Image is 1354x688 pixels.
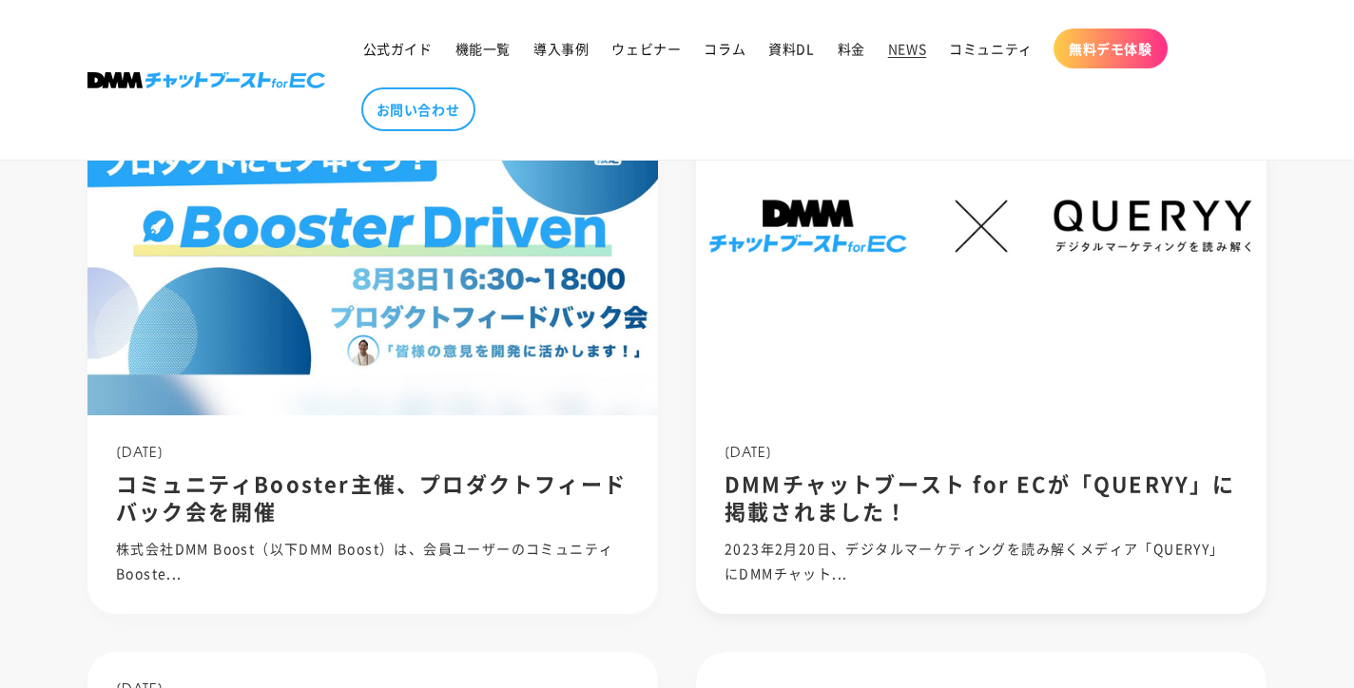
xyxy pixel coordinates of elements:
span: 導入事例 [533,40,589,57]
img: DMMチャットブースト for ECが「QUERYY」に掲載されました！ [676,23,1286,430]
span: 機能一覧 [455,40,511,57]
a: 無料デモ体験 [1054,29,1168,68]
img: 株式会社DMM Boost [87,72,325,88]
a: 機能一覧 [444,29,522,68]
span: コミュニティ [949,40,1033,57]
h2: コミュニティBooster主催、プロダクトフィードバック会を開催 [116,469,629,524]
a: コラム [692,29,757,68]
a: 公式ガイド [352,29,444,68]
span: NEWS [888,40,926,57]
a: コミュニティ [938,29,1044,68]
span: 無料デモ体験 [1069,40,1152,57]
span: 料金 [838,40,865,57]
a: 導入事例 [522,29,600,68]
a: 資料DL [757,29,825,68]
p: 2023年2月20日、デジタルマーケティングを読み解くメディア「QUERYY」にDMMチャット... [725,537,1238,584]
span: [DATE] [725,442,773,461]
a: お問い合わせ [361,87,475,131]
span: 公式ガイド [363,40,433,57]
span: [DATE] [116,442,164,461]
img: コミュニティBooster主催、プロダクトフィードバック会を開催 [87,36,658,416]
span: ウェビナー [611,40,681,57]
a: NEWS [877,29,938,68]
a: ウェビナー [600,29,692,68]
a: DMMチャットブースト for ECが「QUERYY」に掲載されました！ [DATE]DMMチャットブースト for ECが「QUERYY」に掲載されました！2023年2月20日、デジタルマーケ... [696,36,1267,614]
span: コラム [704,40,745,57]
a: コミュニティBooster主催、プロダクトフィードバック会を開催 [DATE]コミュニティBooster主催、プロダクトフィードバック会を開催株式会社DMM Boost（以下DMM Boost）... [87,36,658,614]
a: 料金 [826,29,877,68]
span: 資料DL [768,40,814,57]
p: 株式会社DMM Boost（以下DMM Boost）は、会員ユーザーのコミュニティBooste... [116,537,629,584]
span: お問い合わせ [377,101,460,118]
h2: DMMチャットブースト for ECが「QUERYY」に掲載されました！ [725,469,1238,524]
